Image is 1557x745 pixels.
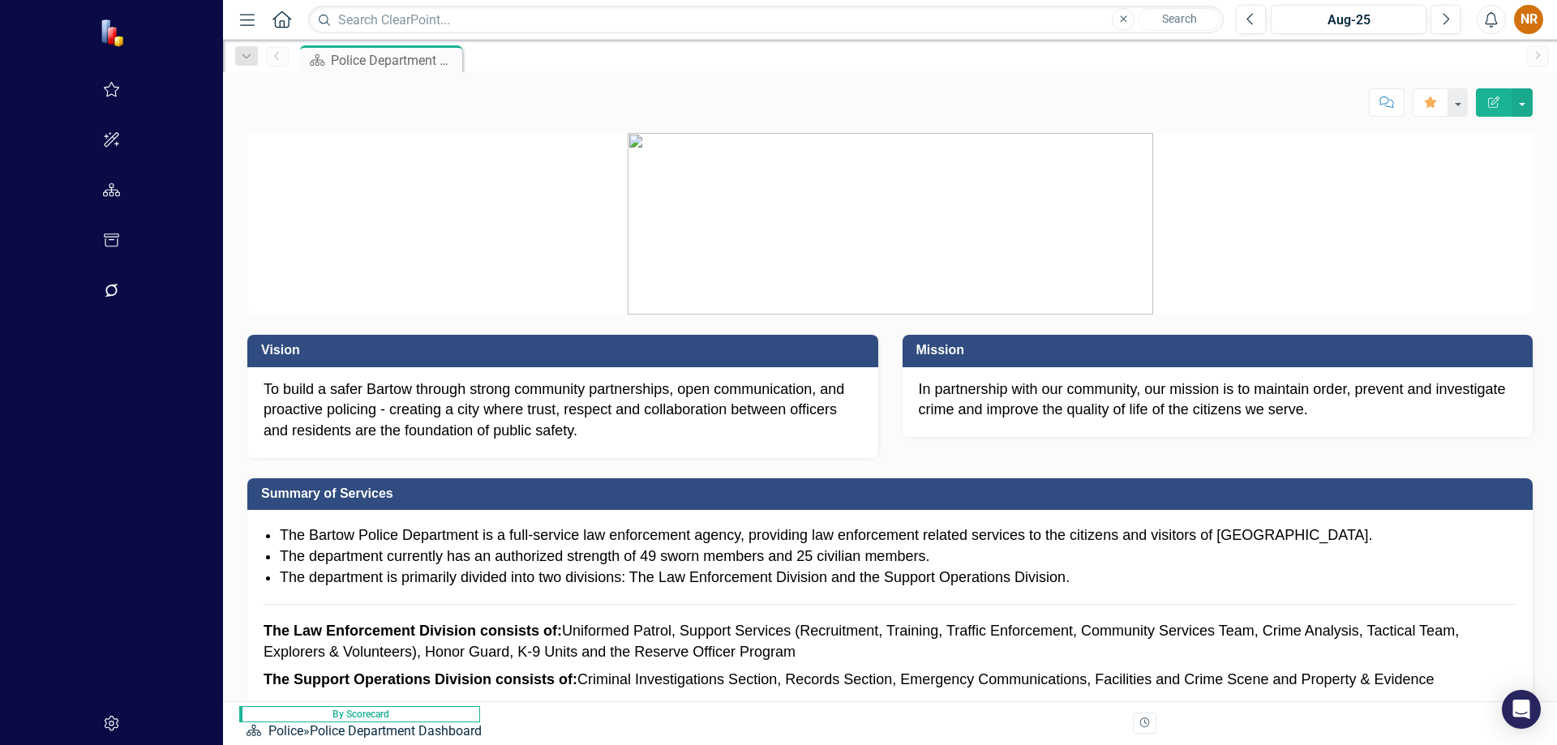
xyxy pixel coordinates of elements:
div: Police Department Dashboard [331,50,458,71]
a: Police [268,723,303,739]
p: In partnership with our community, our mission is to maintain order, prevent and investigate crim... [919,379,1517,421]
li: The department is primarily divided into two divisions: The Law Enforcement Division and the Supp... [280,567,1516,589]
div: Police Department Dashboard [310,723,482,739]
img: ClearPoint Strategy [100,19,128,47]
h3: Summary of Services [261,486,1525,501]
p: Uniformed Patrol, Support Services (Recruitment, Training, Traffic Enforcement, Community Service... [264,621,1516,666]
input: Search ClearPoint... [308,6,1224,34]
div: Open Intercom Messenger [1502,690,1541,729]
span: By Scorecard [239,706,480,722]
strong: The Law Enforcement Division consists of: [264,623,562,639]
button: Aug-25 [1271,5,1426,34]
p: Criminal Investigations Section, Records Section, Emergency Communications, Facilities and Crime ... [264,666,1516,691]
div: » [246,722,488,741]
button: Search [1139,8,1220,31]
div: Aug-25 [1276,11,1421,30]
h3: Mission [916,343,1525,358]
li: The Bartow Police Department is a full-service law enforcement agency, providing law enforcement ... [280,525,1516,546]
button: NR [1514,5,1543,34]
p: To build a safer Bartow through strong community partnerships, open communication, and proactive ... [264,379,862,442]
li: The department currently has an authorized strength of 49 sworn members and 25 civilian members. [280,546,1516,567]
span: Search [1162,12,1197,25]
h3: Vision [261,343,870,358]
strong: The Support Operations Division consists of: [264,671,577,687]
